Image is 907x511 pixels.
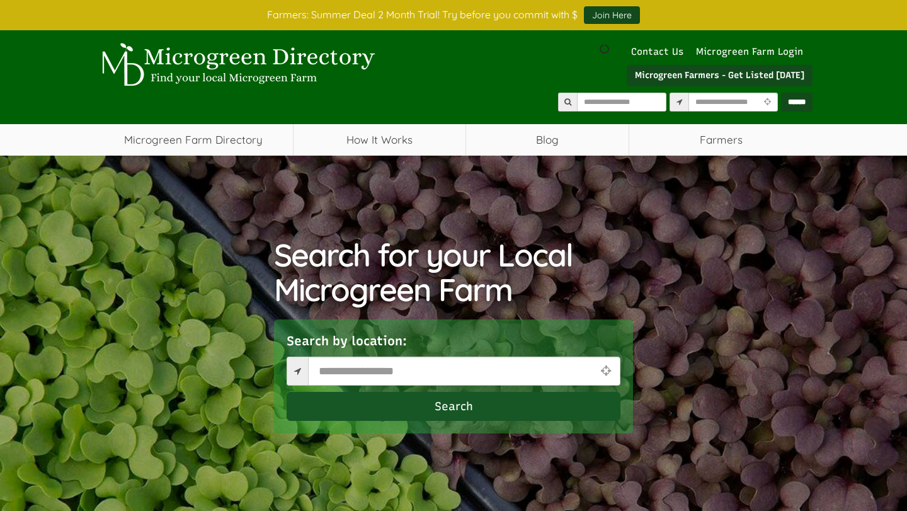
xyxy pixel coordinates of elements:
span: Farmers [629,124,813,156]
a: Blog [466,124,629,156]
a: Join Here [584,6,640,24]
div: Farmers: Summer Deal 2 Month Trial! Try before you commit with $ [85,6,822,24]
a: Microgreen Farm Directory [94,124,293,156]
a: Contact Us [625,46,690,57]
a: Microgreen Farm Login [696,46,809,57]
i: Use Current Location [760,98,773,106]
button: Search [287,392,620,421]
label: Search by location: [287,332,407,350]
a: Microgreen Farmers - Get Listed [DATE] [627,65,813,86]
i: Use Current Location [598,365,614,377]
h1: Search for your Local Microgreen Farm [274,238,633,307]
img: Microgreen Directory [94,43,378,87]
a: How It Works [294,124,465,156]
